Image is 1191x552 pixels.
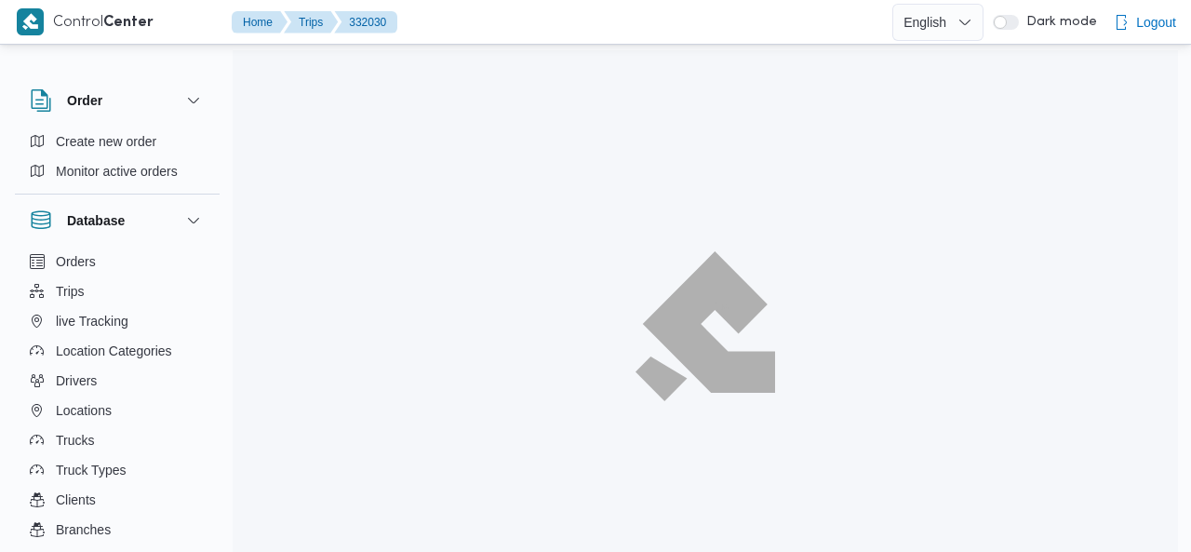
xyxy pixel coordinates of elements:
[22,425,212,455] button: Trucks
[15,127,220,194] div: Order
[17,8,44,35] img: X8yXhbKr1z7QwAAAABJRU5ErkJggg==
[22,276,212,306] button: Trips
[56,160,178,182] span: Monitor active orders
[67,209,125,232] h3: Database
[334,11,397,34] button: 332030
[1136,11,1176,34] span: Logout
[56,489,96,511] span: Clients
[232,11,288,34] button: Home
[646,263,765,389] img: ILLA Logo
[56,429,94,451] span: Trucks
[103,16,154,30] b: Center
[56,280,85,303] span: Trips
[56,310,128,332] span: live Tracking
[22,127,212,156] button: Create new order
[22,336,212,366] button: Location Categories
[56,459,126,481] span: Truck Types
[67,89,102,112] h3: Order
[56,130,156,153] span: Create new order
[284,11,338,34] button: Trips
[22,515,212,545] button: Branches
[22,485,212,515] button: Clients
[30,209,205,232] button: Database
[22,455,212,485] button: Truck Types
[22,366,212,396] button: Drivers
[30,89,205,112] button: Order
[1019,15,1097,30] span: Dark mode
[22,306,212,336] button: live Tracking
[22,247,212,276] button: Orders
[56,399,112,422] span: Locations
[56,250,96,273] span: Orders
[22,396,212,425] button: Locations
[56,518,111,541] span: Branches
[56,340,172,362] span: Location Categories
[1106,4,1184,41] button: Logout
[56,370,97,392] span: Drivers
[22,156,212,186] button: Monitor active orders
